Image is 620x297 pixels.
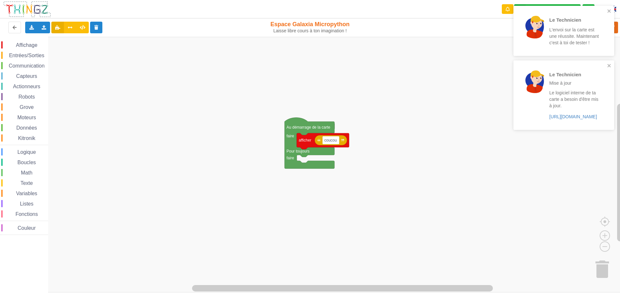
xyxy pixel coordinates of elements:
span: Fonctions [15,211,39,217]
span: Affichage [15,42,38,48]
text: faire [286,134,294,138]
span: Couleur [17,225,37,231]
span: Robots [17,94,36,100]
span: Entrées/Sorties [8,53,45,58]
button: close [607,8,612,15]
text: faire [286,156,294,160]
text: Au démarrage de la carte [286,125,330,130]
a: [URL][DOMAIN_NAME] [549,114,597,119]
span: Listes [19,201,35,207]
span: Logique [16,149,37,155]
span: Math [20,170,34,175]
span: Texte [19,180,34,186]
div: Laisse libre cours à ton imagination ! [256,28,364,34]
p: L'envoi sur la carte est une réussite. Maintenant c'est à toi de tester ! [549,27,600,46]
div: Espace Galaxia Micropython [256,21,364,34]
span: Capteurs [15,73,38,79]
text: coucou [324,138,337,143]
span: Boucles [16,160,37,165]
p: Le logiciel interne de ta carte a besoin d'être mis à jour. [549,90,600,109]
span: Données [15,125,38,131]
div: Ta base fonctionne bien ! [514,4,581,14]
p: Le Technicien [549,16,600,23]
span: Kitronik [17,135,36,141]
span: Variables [15,191,38,196]
text: afficher [299,138,311,143]
span: Actionneurs [12,84,41,89]
span: Grove [19,104,35,110]
p: Mise à jour [549,80,600,86]
span: Communication [8,63,46,69]
img: thingz_logo.png [3,1,51,18]
button: close [607,63,612,69]
text: Pour toujours [286,149,309,154]
p: Le Technicien [549,71,600,78]
span: Moteurs [16,115,37,120]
